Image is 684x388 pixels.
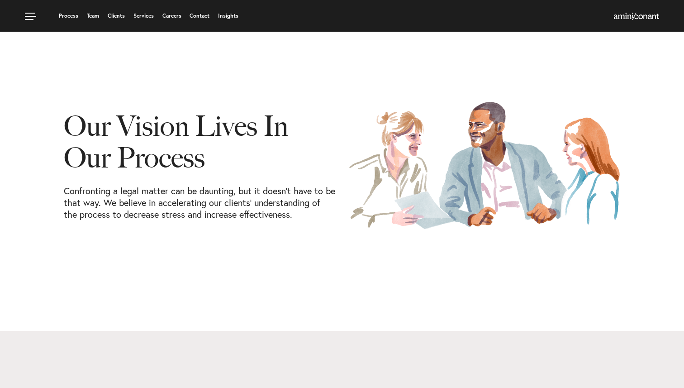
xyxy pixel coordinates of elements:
a: Services [133,13,154,19]
img: Amini & Conant [614,13,659,20]
a: Contact [190,13,209,19]
a: Careers [162,13,181,19]
p: Confronting a legal matter can be daunting, but it doesn’t have to be that way. We believe in acc... [64,185,335,220]
h1: Our Vision Lives In Our Process [64,110,335,185]
img: Our Process [349,101,620,230]
a: Insights [218,13,238,19]
a: Home [614,13,659,20]
a: Clients [108,13,125,19]
a: Process [59,13,78,19]
a: Team [87,13,99,19]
